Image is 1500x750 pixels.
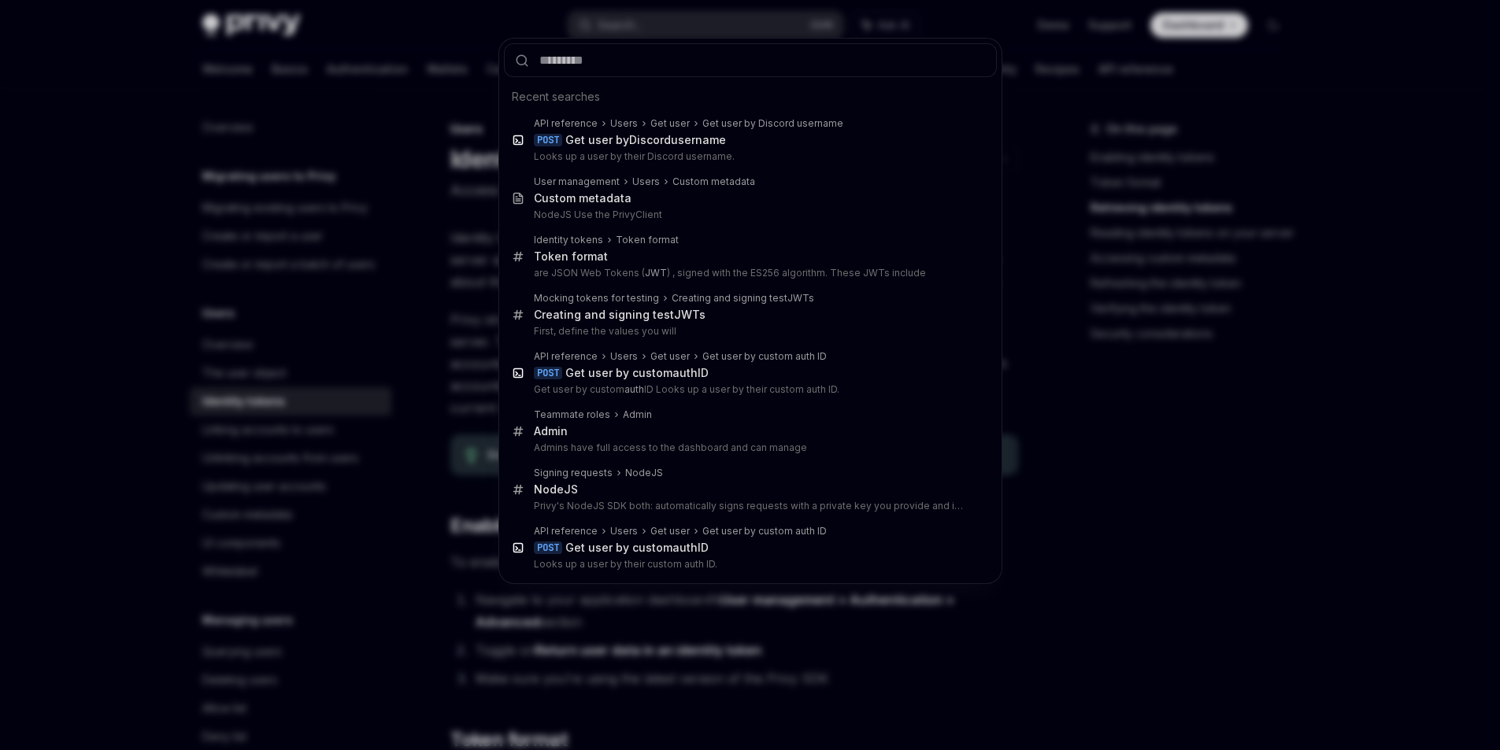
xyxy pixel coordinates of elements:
[534,383,964,396] p: Get user by custom ID Looks up a user by their custom auth ID.
[534,541,562,554] div: POST
[787,292,809,304] b: JWT
[534,325,964,338] p: First, define the values you will
[534,117,598,130] div: API reference
[625,467,663,479] div: NodeJS
[534,134,562,146] div: POST
[534,442,964,454] p: Admins have full access to the dashboard and can manage
[629,133,671,146] b: Discord
[534,234,603,246] div: Identity tokens
[672,175,755,188] div: Custom metadata
[534,367,562,379] div: POST
[702,525,827,538] div: Get user by custom auth ID
[610,350,638,363] div: Users
[512,89,600,105] span: Recent searches
[565,541,709,555] div: Get user by custom ID
[650,525,690,538] div: Get user
[610,117,638,130] div: Users
[624,383,644,395] b: auth
[645,267,667,279] b: JWT
[623,408,652,420] b: Admin
[702,117,843,130] div: Get user by Discord username
[616,234,679,246] div: Token format
[565,366,709,380] div: Get user by custom ID
[632,175,660,188] div: Users
[534,292,659,305] div: Mocking tokens for testing
[534,175,620,188] div: User management
[534,209,964,221] p: NodeJS Use the PrivyClient
[534,467,613,479] div: Signing requests
[534,525,598,538] div: API reference
[534,308,706,322] div: Creating and signing test s
[672,292,814,305] div: Creating and signing test s
[650,117,690,130] div: Get user
[534,249,608,264] div: Token format
[674,308,699,321] b: JWT
[534,191,631,205] b: Custom metadata
[702,350,827,363] div: Get user by custom auth ID
[672,366,698,379] b: auth
[534,267,964,279] p: are JSON Web Tokens ( ) , signed with the ES256 algorithm. These JWTs include
[672,541,698,554] b: auth
[534,482,578,497] div: NodeJS
[650,350,690,363] div: Get user
[534,350,598,363] div: API reference
[534,424,568,438] b: Admin
[534,558,964,571] p: Looks up a user by their custom auth ID.
[565,133,726,147] div: Get user by username
[610,525,638,538] div: Users
[534,500,964,512] p: Privy's NodeJS SDK both: automatically signs requests with a private key you provide and includes th
[534,150,964,163] p: Looks up a user by their Discord username.
[534,408,610,421] div: Teammate roles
